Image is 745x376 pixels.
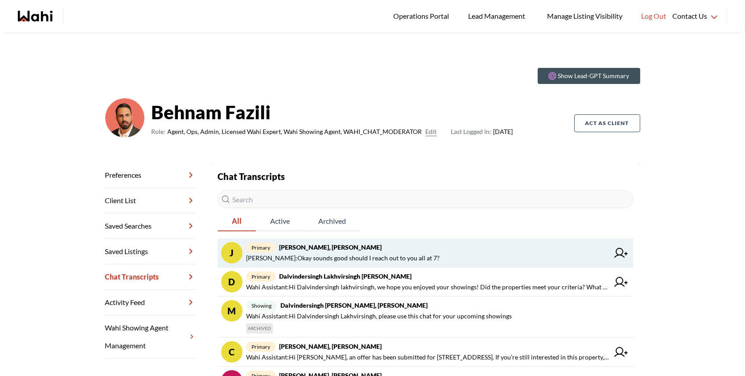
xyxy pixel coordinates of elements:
span: Log Out [641,10,666,22]
span: Wahi Assistant : Hi [PERSON_NAME], an offer has been submitted for [STREET_ADDRESS]. If you’re st... [246,352,609,363]
span: Operations Portal [393,10,452,22]
span: primary [246,242,276,253]
a: Client List [105,188,196,213]
strong: Chat Transcripts [218,171,285,182]
span: ARCHIVED [246,323,273,334]
strong: Dalvindersingh [PERSON_NAME], [PERSON_NAME] [280,301,428,309]
a: Preferences [105,163,196,188]
img: cf9ae410c976398e.png [105,98,144,138]
strong: Dalvindersingh Lakhvirsingh [PERSON_NAME] [279,272,412,280]
span: [PERSON_NAME] : Okay sounds good should I reach out to you all at 7? [246,253,440,263]
div: C [221,341,243,363]
strong: [PERSON_NAME], [PERSON_NAME] [279,243,382,251]
button: Archived [304,212,360,231]
span: Agent, Ops, Admin, Licensed Wahi Expert, Wahi Showing Agent, WAHI_CHAT_MODERATOR [168,126,422,137]
span: Wahi Assistant : Hi Dalvindersingh Lakhvirsingh, please use this chat for your upcoming showings [246,311,512,322]
div: J [221,242,243,263]
span: primary [246,272,276,282]
span: Lead Management [468,10,528,22]
a: Saved Listings [105,239,196,264]
input: Search [218,190,633,208]
p: Show Lead-GPT Summary [558,71,630,80]
button: Act as Client [574,114,640,132]
a: MshowingDalvindersingh [PERSON_NAME], [PERSON_NAME]Wahi Assistant:Hi Dalvindersingh Lakhvirsingh,... [218,297,633,338]
button: All [218,212,256,231]
button: Edit [426,126,437,137]
span: Last Logged In: [451,128,492,135]
div: M [221,300,243,322]
a: Chat Transcripts [105,264,196,290]
span: primary [246,342,276,352]
span: Active [256,212,304,230]
strong: Behnam Fazili [152,99,513,125]
span: Role: [152,126,166,137]
span: [DATE] [451,126,513,137]
button: Active [256,212,304,231]
a: Saved Searches [105,213,196,239]
span: All [218,212,256,230]
a: Cprimary[PERSON_NAME], [PERSON_NAME]Wahi Assistant:Hi [PERSON_NAME], an offer has been submitted ... [218,338,633,367]
a: Jprimary[PERSON_NAME], [PERSON_NAME][PERSON_NAME]:Okay sounds good should I reach out to you all ... [218,238,633,267]
button: Show Lead-GPT Summary [538,68,640,84]
a: Activity Feed [105,290,196,315]
div: D [221,271,243,292]
a: Wahi Showing Agent Management [105,315,196,359]
span: showing [246,301,277,311]
a: Wahi homepage [18,11,53,21]
span: Wahi Assistant : Hi Dalvindersingh lakhvirsingh, we hope you enjoyed your showings! Did the prope... [246,282,609,292]
strong: [PERSON_NAME], [PERSON_NAME] [279,343,382,350]
span: Manage Listing Visibility [544,10,625,22]
span: Archived [304,212,360,230]
a: DprimaryDalvindersingh Lakhvirsingh [PERSON_NAME]Wahi Assistant:Hi Dalvindersingh lakhvirsingh, w... [218,267,633,297]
